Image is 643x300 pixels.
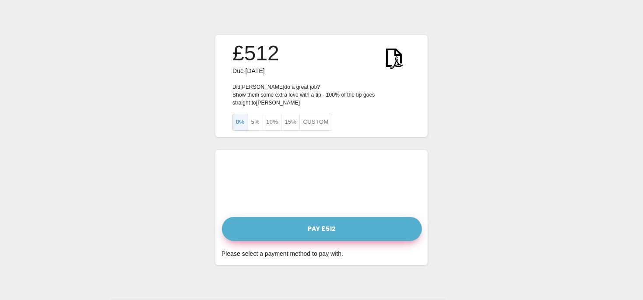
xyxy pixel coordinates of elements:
iframe: Secure payment input frame [220,154,423,212]
button: 0% [232,114,248,131]
p: Did [PERSON_NAME] do a great job? Show them some extra love with a tip - 100% of the tip goes str... [232,83,411,107]
button: 5% [248,114,264,131]
button: Custom [299,114,332,131]
button: 10% [263,114,281,131]
div: Please select a payment method to pay with. [221,248,422,259]
span: Due [DATE] [232,67,265,74]
img: KWtEnYElUAjQEnRfPUW9W5ea6t5aBiGYRiGYRiGYRg1o9H4B2ScLFicwGxqAAAAAElFTkSuQmCC [377,41,411,74]
button: 15% [281,114,300,131]
h3: £512 [232,41,279,66]
button: Pay £512 [222,217,422,241]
